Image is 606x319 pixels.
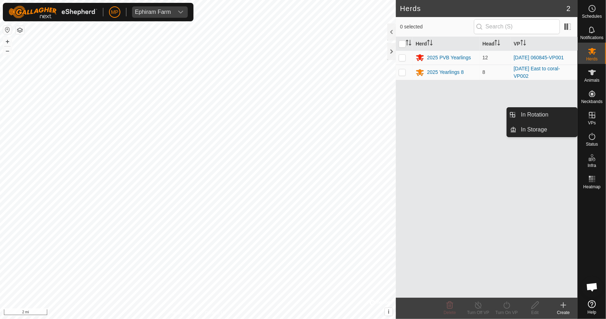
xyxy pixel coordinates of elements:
p-sorticon: Activate to sort [406,41,411,47]
span: MP [111,9,119,16]
a: In Storage [517,123,578,137]
span: Notifications [580,36,604,40]
div: dropdown trigger [174,6,188,18]
button: Reset Map [3,26,12,34]
li: In Storage [507,123,577,137]
span: i [388,309,389,315]
span: In Rotation [521,110,548,119]
span: Animals [584,78,600,82]
span: In Storage [521,125,547,134]
a: [DATE] 060845-VP001 [514,55,564,60]
span: Delete [444,310,456,315]
a: [DATE] East to coral-VP002 [514,66,560,79]
input: Search (S) [474,19,560,34]
p-sorticon: Activate to sort [520,41,526,47]
img: Gallagher Logo [9,6,97,18]
span: Status [586,142,598,146]
span: Herds [586,57,597,61]
span: Help [588,310,596,314]
p-sorticon: Activate to sort [427,41,433,47]
button: Map Layers [16,26,24,34]
div: 2025 PVB Yearlings [427,54,471,61]
th: Head [480,37,511,51]
span: VPs [588,121,596,125]
div: Edit [521,309,549,316]
div: Turn On VP [492,309,521,316]
span: 0 selected [400,23,474,31]
div: 2025 Yearlings 8 [427,69,464,76]
span: Ephiram Farm [132,6,174,18]
div: Turn Off VP [464,309,492,316]
th: Herd [413,37,480,51]
h2: Herds [400,4,567,13]
span: Heatmap [583,185,601,189]
span: Infra [588,163,596,168]
span: 8 [482,69,485,75]
span: 12 [482,55,488,60]
a: In Rotation [517,108,578,122]
a: Contact Us [205,310,226,316]
div: Create [549,309,578,316]
button: – [3,47,12,55]
th: VP [511,37,578,51]
span: Schedules [582,14,602,18]
div: Ephiram Farm [135,9,171,15]
span: Neckbands [581,99,602,104]
a: Help [578,297,606,317]
button: i [385,308,393,316]
li: In Rotation [507,108,577,122]
a: Privacy Policy [170,310,196,316]
button: + [3,37,12,46]
span: 2 [567,3,570,14]
p-sorticon: Activate to sort [495,41,500,47]
div: Open chat [582,276,603,298]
